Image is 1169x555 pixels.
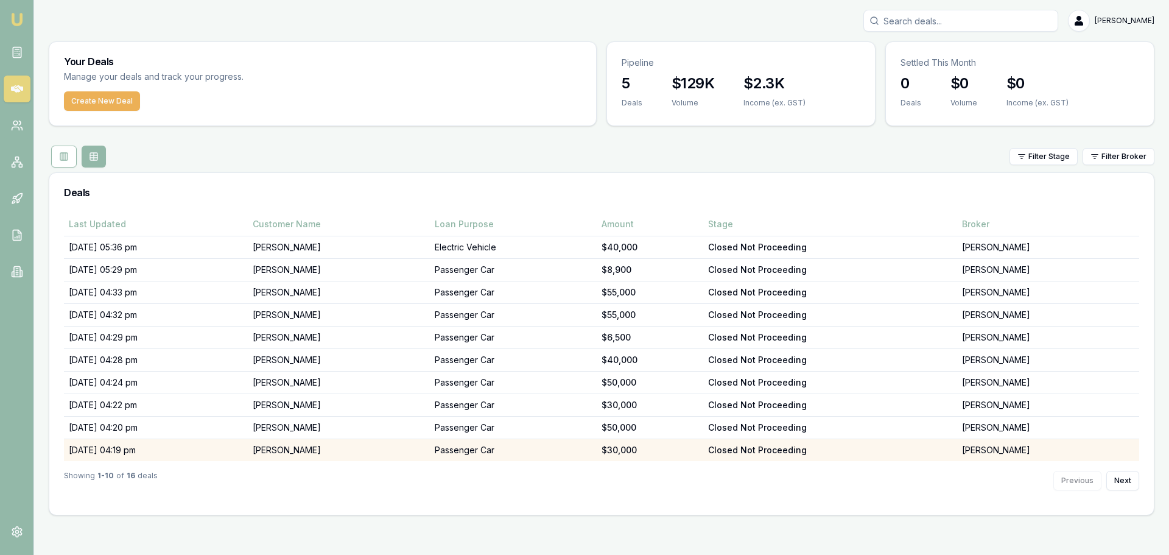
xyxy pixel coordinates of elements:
td: [PERSON_NAME] [957,349,1139,372]
div: Showing of deals [64,471,158,490]
p: Manage your deals and track your progress. [64,70,376,84]
div: Income (ex. GST) [1006,98,1069,108]
td: [PERSON_NAME] [248,281,430,304]
td: [DATE] 04:24 pm [64,372,248,394]
div: Closed Not Proceeding [708,444,952,456]
td: [PERSON_NAME] [248,372,430,394]
td: Passenger Car [430,349,597,372]
strong: 16 [127,471,135,490]
span: Filter Stage [1028,152,1070,161]
td: Electric Vehicle [430,236,597,259]
div: $30,000 [602,399,698,411]
div: $50,000 [602,422,698,434]
td: [DATE] 04:20 pm [64,417,248,439]
div: Deals [622,98,642,108]
div: $6,500 [602,331,698,344]
p: Settled This Month [900,57,1139,69]
td: [PERSON_NAME] [248,327,430,349]
div: $50,000 [602,376,698,389]
input: Search deals [863,10,1058,32]
div: Loan Purpose [435,218,592,230]
h3: $0 [950,74,977,93]
div: Closed Not Proceeding [708,331,952,344]
td: [DATE] 04:28 pm [64,349,248,372]
div: Closed Not Proceeding [708,264,952,276]
td: [DATE] 04:32 pm [64,304,248,327]
td: Passenger Car [430,372,597,394]
td: [PERSON_NAME] [957,304,1139,327]
td: [PERSON_NAME] [957,236,1139,259]
div: $55,000 [602,286,698,299]
td: [PERSON_NAME] [957,327,1139,349]
div: $55,000 [602,309,698,321]
button: Filter Broker [1083,148,1154,165]
td: [PERSON_NAME] [957,417,1139,439]
span: [PERSON_NAME] [1095,16,1154,26]
div: Income (ex. GST) [743,98,806,108]
td: [DATE] 04:29 pm [64,327,248,349]
div: Customer Name [253,218,425,230]
h3: 0 [900,74,921,93]
td: [PERSON_NAME] [248,417,430,439]
td: [PERSON_NAME] [248,394,430,417]
td: [DATE] 05:29 pm [64,259,248,281]
td: [PERSON_NAME] [957,439,1139,462]
h3: $2.3K [743,74,806,93]
div: Deals [900,98,921,108]
td: [PERSON_NAME] [248,236,430,259]
div: Volume [950,98,977,108]
td: Passenger Car [430,394,597,417]
button: Filter Stage [1009,148,1078,165]
div: Volume [672,98,714,108]
h3: Your Deals [64,57,581,66]
td: Passenger Car [430,259,597,281]
td: [DATE] 04:19 pm [64,439,248,462]
div: Stage [708,218,952,230]
h3: Deals [64,188,1139,197]
td: [PERSON_NAME] [957,259,1139,281]
h3: $129K [672,74,714,93]
td: [PERSON_NAME] [248,259,430,281]
td: [PERSON_NAME] [248,349,430,372]
div: Closed Not Proceeding [708,399,952,411]
div: Closed Not Proceeding [708,241,952,253]
p: Pipeline [622,57,860,69]
div: Broker [962,218,1134,230]
div: $40,000 [602,354,698,366]
div: Closed Not Proceeding [708,354,952,366]
td: [PERSON_NAME] [957,372,1139,394]
td: [DATE] 04:33 pm [64,281,248,304]
td: [DATE] 04:22 pm [64,394,248,417]
td: [DATE] 05:36 pm [64,236,248,259]
div: Closed Not Proceeding [708,286,952,299]
td: [PERSON_NAME] [248,304,430,327]
td: Passenger Car [430,304,597,327]
div: Closed Not Proceeding [708,309,952,321]
img: emu-icon-u.png [10,12,24,27]
h3: 5 [622,74,642,93]
td: Passenger Car [430,439,597,462]
div: $8,900 [602,264,698,276]
div: Last Updated [69,218,243,230]
button: Next [1106,471,1139,490]
td: [PERSON_NAME] [248,439,430,462]
td: Passenger Car [430,281,597,304]
h3: $0 [1006,74,1069,93]
div: Amount [602,218,698,230]
button: Create New Deal [64,91,140,111]
strong: 1 - 10 [97,471,114,490]
div: Closed Not Proceeding [708,376,952,389]
div: $40,000 [602,241,698,253]
div: Closed Not Proceeding [708,422,952,434]
span: Filter Broker [1101,152,1146,161]
td: Passenger Car [430,417,597,439]
td: [PERSON_NAME] [957,281,1139,304]
div: $30,000 [602,444,698,456]
td: Passenger Car [430,327,597,349]
td: [PERSON_NAME] [957,394,1139,417]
